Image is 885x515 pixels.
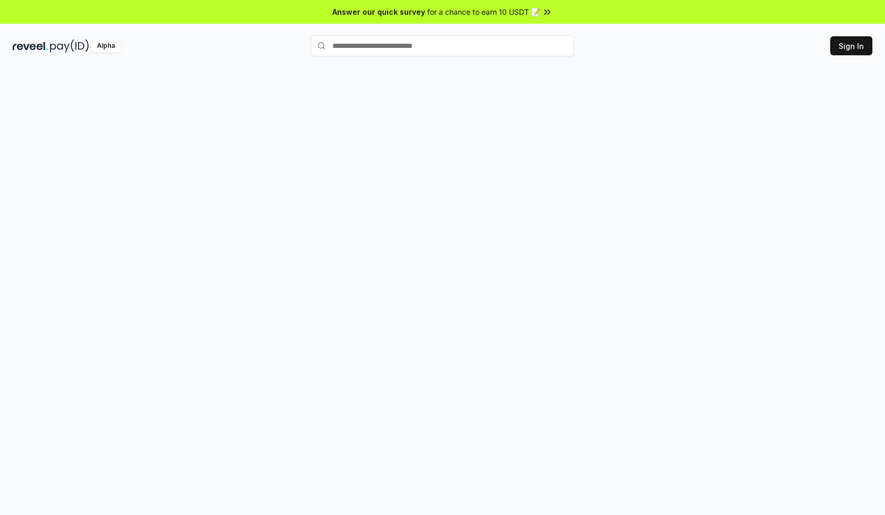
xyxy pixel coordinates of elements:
[13,39,48,53] img: reveel_dark
[91,39,121,53] div: Alpha
[830,36,872,55] button: Sign In
[427,6,540,17] span: for a chance to earn 10 USDT 📝
[50,39,89,53] img: pay_id
[332,6,425,17] span: Answer our quick survey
